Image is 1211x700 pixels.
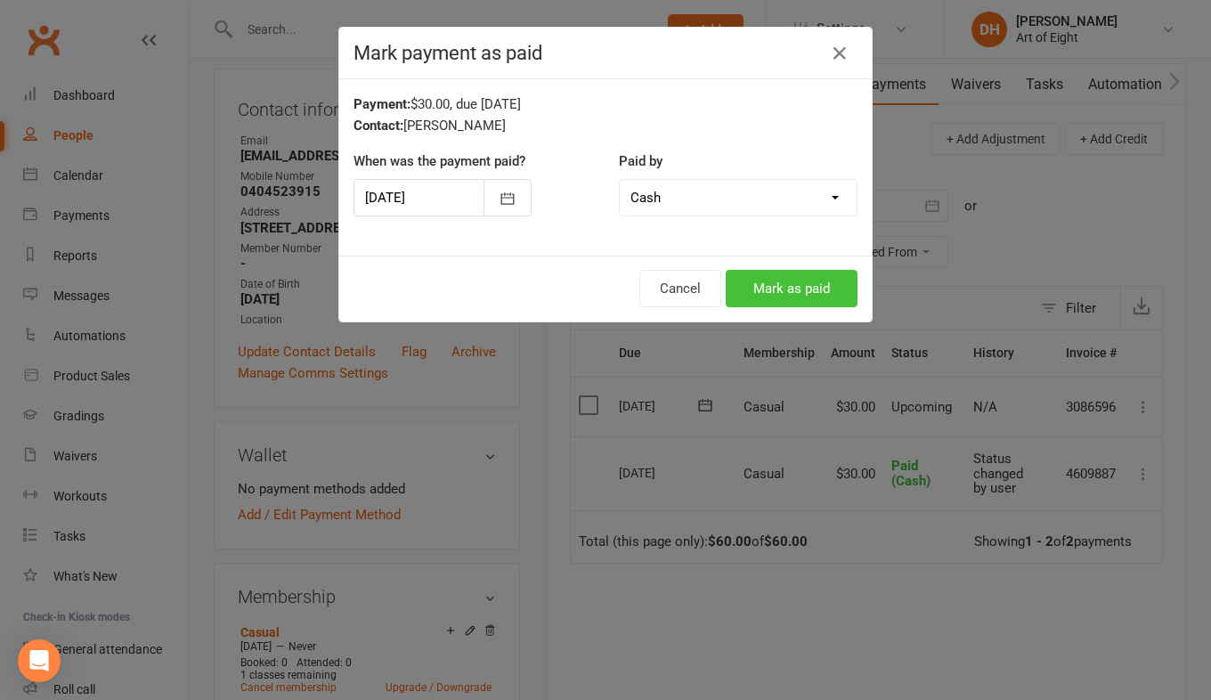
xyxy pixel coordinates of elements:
[825,39,854,68] button: Close
[354,115,857,136] div: [PERSON_NAME]
[18,639,61,682] div: Open Intercom Messenger
[639,270,721,307] button: Cancel
[354,42,857,64] h4: Mark payment as paid
[354,151,525,172] label: When was the payment paid?
[354,94,857,115] div: $30.00, due [DATE]
[354,118,403,134] strong: Contact:
[726,270,857,307] button: Mark as paid
[354,96,410,112] strong: Payment:
[619,151,662,172] label: Paid by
